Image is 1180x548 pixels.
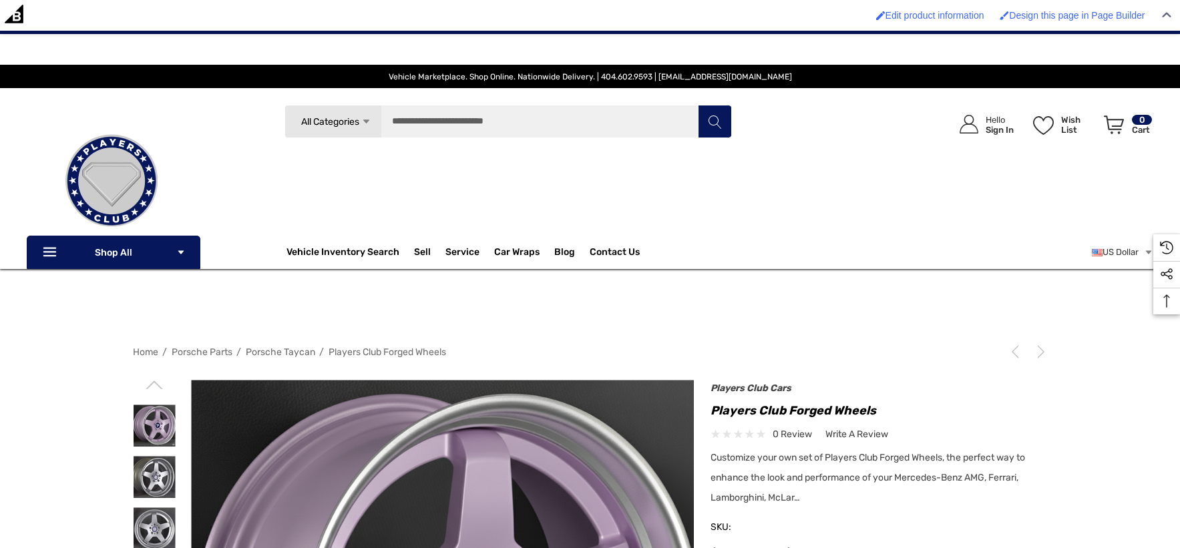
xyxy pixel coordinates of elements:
img: Players Club Forged Wheels [134,456,176,498]
span: All Categories [301,116,359,127]
img: Enabled brush for product edit [876,11,886,20]
a: Home [133,346,158,358]
a: Players Club Forged Wheels [329,346,446,358]
a: Enabled brush for page builder edit. Design this page in Page Builder [993,3,1151,27]
p: 0 [1132,115,1152,125]
svg: Top [1153,294,1180,308]
a: All Categories Icon Arrow Down Icon Arrow Up [284,105,381,138]
a: Porsche Taycan [246,346,315,358]
a: Service [445,246,479,261]
svg: Review Your Cart [1104,115,1124,134]
p: Wish List [1061,115,1097,135]
a: Next [1029,345,1048,358]
a: Blog [554,246,575,261]
span: Write a Review [825,429,888,441]
button: Search [698,105,731,138]
img: Close Admin Bar [1162,12,1171,18]
a: Sell [414,239,445,266]
svg: Social Media [1160,268,1173,281]
a: Porsche Parts [172,346,232,358]
a: USD [1092,239,1153,266]
span: Sell [414,246,431,261]
img: Players Club | Cars For Sale [45,114,178,248]
svg: Icon Arrow Down [361,117,371,127]
a: Write a Review [825,426,888,443]
a: Players Club Cars [711,382,791,394]
a: Previous [1008,345,1027,358]
a: Wish List Wish List [1027,101,1098,148]
span: Vehicle Marketplace. Shop Online. Nationwide Delivery. | 404.602.9593 | [EMAIL_ADDRESS][DOMAIN_NAME] [389,72,792,81]
img: Players Club Forged Wheels | Lamborghini Huracan & McLaren 720S | 20x9" ET25/21x12" ET35 | Michel... [134,404,176,447]
svg: Icon Arrow Down [176,248,186,257]
a: Sign in [944,101,1020,148]
nav: Breadcrumb [133,340,1048,364]
a: Cart with 0 items [1098,101,1153,154]
svg: Recently Viewed [1160,241,1173,254]
svg: Go to slide 4 of 4 [146,376,162,393]
span: Edit product information [886,10,984,21]
span: Car Wraps [494,246,540,261]
span: Design this page in Page Builder [1009,10,1145,21]
a: Enabled brush for product edit Edit product information [869,3,991,27]
svg: Icon User Account [960,115,978,133]
p: Shop All [27,236,200,269]
a: Contact Us [590,246,640,261]
a: Car Wraps [494,239,554,266]
svg: Wish List [1033,116,1054,135]
img: Enabled brush for page builder edit. [1000,11,1009,20]
span: Customize your own set of Players Club Forged Wheels, the perfect way to enhance the look and per... [711,452,1025,503]
p: Hello [986,115,1014,125]
svg: Icon Line [41,245,61,260]
h1: Players Club Forged Wheels [711,400,1048,421]
span: 0 review [773,426,812,443]
span: SKU: [711,518,777,537]
p: Cart [1132,125,1152,135]
p: Sign In [986,125,1014,135]
a: Vehicle Inventory Search [286,246,399,261]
